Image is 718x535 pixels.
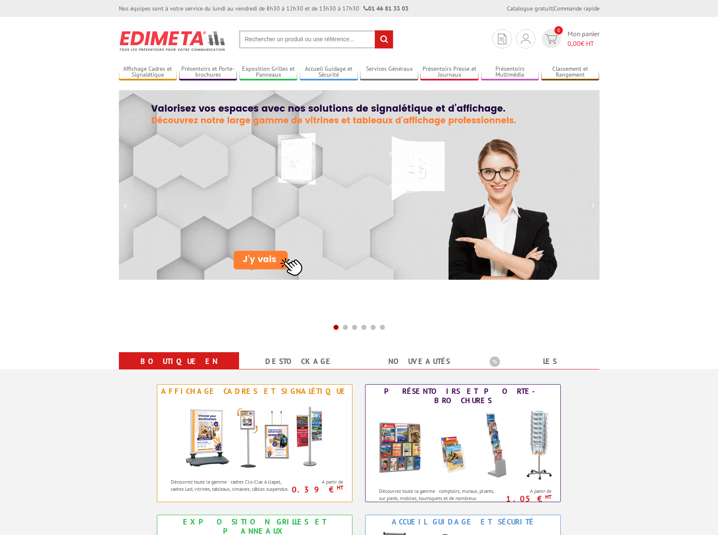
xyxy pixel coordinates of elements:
[157,384,352,502] a: Affichage Cadres et Signalétique Affichage Cadres et Signalétique Découvrez toute la gamme : cadr...
[370,407,556,483] img: Présentoirs et Porte-brochures
[545,34,557,44] img: devis rapide
[507,4,600,13] div: |
[129,354,229,384] a: Boutique en ligne
[249,354,349,369] a: Destockage
[567,39,581,48] span: 0,00
[379,487,499,509] p: Découvrez toute la gamme : comptoirs, muraux, pliants, sur pieds, mobiles, tourniquets et de nomb...
[119,4,409,13] div: Nos équipes sont à votre service du lundi au vendredi de 8h30 à 12h30 et de 13h30 à 17h30
[540,29,600,48] a: devis rapide 0 Mon panier 0,00€ HT
[521,34,530,44] img: devis rapide
[502,488,552,495] span: A partir de
[545,493,551,500] sup: HT
[554,26,563,35] span: 0
[498,34,506,44] img: devis rapide
[239,30,393,48] input: Rechercher un produit ou une référence...
[489,354,595,371] b: Les promotions
[300,65,358,79] a: Accueil Guidage et Sécurité
[497,496,552,501] p: 1.05 €
[171,478,291,492] p: Découvrez toute la gamme : cadres Clic-Clac à clapet, cadres Led, vitrines, tableaux, cimaises, c...
[179,65,237,79] a: Présentoirs et Porte-brochures
[119,65,177,79] a: Affichage Cadres et Signalétique
[481,65,539,79] a: Présentoirs Multimédia
[489,354,589,384] a: Les promotions
[289,487,344,492] p: 0.39 €
[159,387,350,396] div: Affichage Cadres et Signalétique
[368,387,558,405] div: Présentoirs et Porte-brochures
[369,354,469,369] a: nouveautés
[375,30,393,48] input: rechercher
[507,5,552,12] a: Catalogue gratuit
[239,65,298,79] a: Exposition Grilles et Panneaux
[554,5,600,12] a: Commande rapide
[293,479,344,485] span: A partir de
[177,398,333,474] img: Affichage Cadres et Signalétique
[541,65,600,79] a: Classement et Rangement
[119,25,226,56] img: Présentoir, panneau, stand - Edimeta - PLV, affichage, mobilier bureau, entreprise
[365,384,561,502] a: Présentoirs et Porte-brochures Présentoirs et Porte-brochures Découvrez toute la gamme : comptoir...
[360,65,418,79] a: Services Généraux
[363,5,409,12] strong: 01 46 81 33 03
[368,517,558,527] div: Accueil Guidage et Sécurité
[420,65,479,79] a: Présentoirs Presse et Journaux
[567,39,600,48] span: € HT
[337,484,343,491] sup: HT
[567,29,600,48] span: Mon panier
